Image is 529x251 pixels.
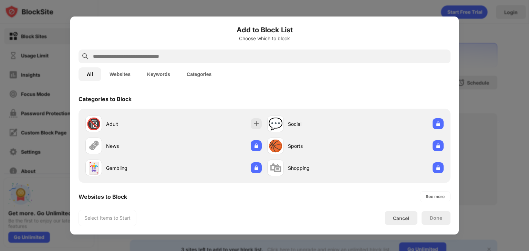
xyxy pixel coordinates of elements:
[84,215,131,221] div: Select Items to Start
[81,52,90,61] img: search.svg
[79,193,127,200] div: Websites to Block
[178,67,220,81] button: Categories
[270,161,281,175] div: 🛍
[79,36,450,41] div: Choose which to block
[430,215,442,221] div: Done
[268,139,283,153] div: 🏀
[86,117,101,131] div: 🔞
[106,164,174,172] div: Gambling
[393,215,409,221] div: Cancel
[426,193,445,200] div: See more
[288,120,355,128] div: Social
[106,120,174,128] div: Adult
[288,164,355,172] div: Shopping
[79,67,101,81] button: All
[79,96,132,102] div: Categories to Block
[79,25,450,35] h6: Add to Block List
[288,142,355,150] div: Sports
[268,117,283,131] div: 💬
[101,67,139,81] button: Websites
[86,161,101,175] div: 🃏
[88,139,100,153] div: 🗞
[106,142,174,150] div: News
[139,67,178,81] button: Keywords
